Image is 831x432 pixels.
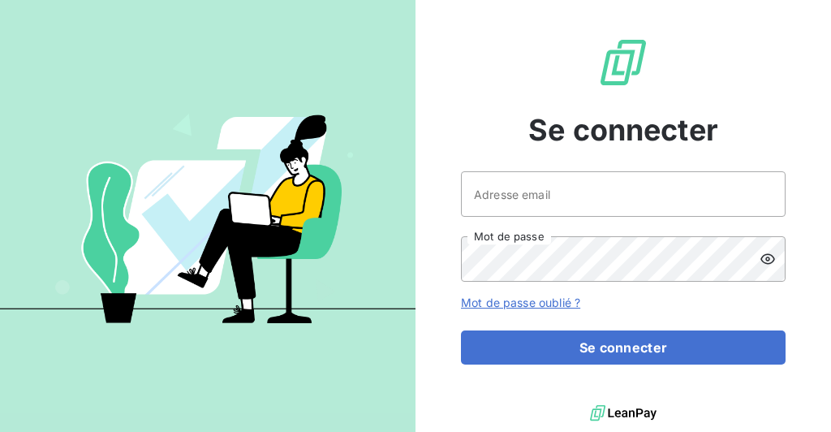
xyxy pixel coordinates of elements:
img: Logo LeanPay [597,37,649,89]
a: Mot de passe oublié ? [461,296,580,309]
input: placeholder [461,171,786,217]
span: Se connecter [528,108,718,152]
button: Se connecter [461,330,786,365]
img: logo [590,401,657,426]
